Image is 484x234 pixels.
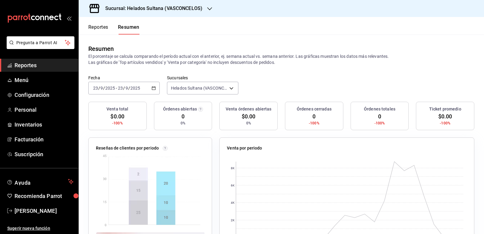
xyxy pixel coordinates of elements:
[67,16,71,21] button: open_drawer_menu
[171,85,227,91] span: Helados Sultana (VASCONCELOS)
[112,120,123,126] span: -100%
[15,192,74,200] span: Recomienda Parrot
[231,201,235,204] text: 4K
[297,106,332,112] h3: Órdenes cerradas
[93,86,98,91] input: --
[181,120,185,126] span: 0%
[15,91,74,99] span: Configuración
[123,86,125,91] span: /
[106,106,128,112] h3: Venta total
[15,76,74,84] span: Menú
[438,112,452,120] span: $0.00
[98,86,100,91] span: /
[15,106,74,114] span: Personal
[309,120,319,126] span: -100%
[15,207,74,215] span: [PERSON_NAME]
[163,106,197,112] h3: Órdenes abiertas
[440,120,450,126] span: -100%
[130,86,140,91] input: ----
[100,86,103,91] input: --
[312,112,316,120] span: 0
[15,178,66,185] span: Ayuda
[374,120,385,126] span: -100%
[242,112,256,120] span: $0.00
[116,86,117,91] span: -
[100,5,202,12] h3: Sucursal: Helados Sultana (VASCONCELOS)
[429,106,461,112] h3: Ticket promedio
[15,61,74,69] span: Reportes
[88,24,139,35] div: navigation tabs
[103,86,105,91] span: /
[231,219,235,222] text: 2K
[4,44,74,50] a: Pregunta a Parrot AI
[7,225,74,232] span: Sugerir nueva función
[16,40,65,46] span: Pregunta a Parrot AI
[246,120,251,126] span: 0%
[15,135,74,143] span: Facturación
[105,86,115,91] input: ----
[88,24,108,35] button: Reportes
[15,120,74,129] span: Inventarios
[15,150,74,158] span: Suscripción
[181,112,185,120] span: 0
[7,36,74,49] button: Pregunta a Parrot AI
[110,112,124,120] span: $0.00
[231,166,235,170] text: 8K
[364,106,395,112] h3: Órdenes totales
[227,145,262,151] p: Venta por periodo
[167,76,238,80] label: Sucursales
[118,24,139,35] button: Resumen
[88,44,114,53] div: Resumen
[88,53,474,65] p: El porcentaje se calcula comparando el período actual con el anterior, ej. semana actual vs. sema...
[128,86,130,91] span: /
[231,184,235,187] text: 6K
[226,106,272,112] h3: Venta órdenes abiertas
[378,112,381,120] span: 0
[118,86,123,91] input: --
[88,76,160,80] label: Fecha
[125,86,128,91] input: --
[96,145,159,151] p: Reseñas de clientes por periodo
